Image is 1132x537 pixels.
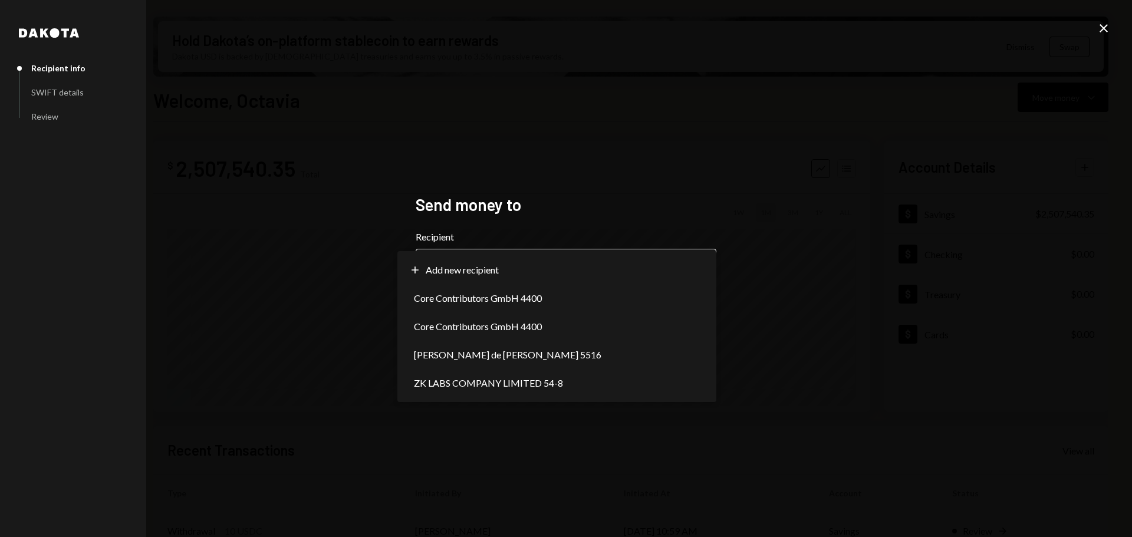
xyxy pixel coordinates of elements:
[414,376,563,390] span: ZK LABS COMPANY LIMITED 54-8
[414,348,601,362] span: [PERSON_NAME] de [PERSON_NAME] 5516
[426,263,499,277] span: Add new recipient
[414,291,542,305] span: Core Contributors GmbH 4400
[416,249,716,282] button: Recipient
[416,193,716,216] h2: Send money to
[416,230,716,244] label: Recipient
[31,63,85,73] div: Recipient info
[31,111,58,121] div: Review
[31,87,84,97] div: SWIFT details
[414,319,542,334] span: Core Contributors GmbH 4400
